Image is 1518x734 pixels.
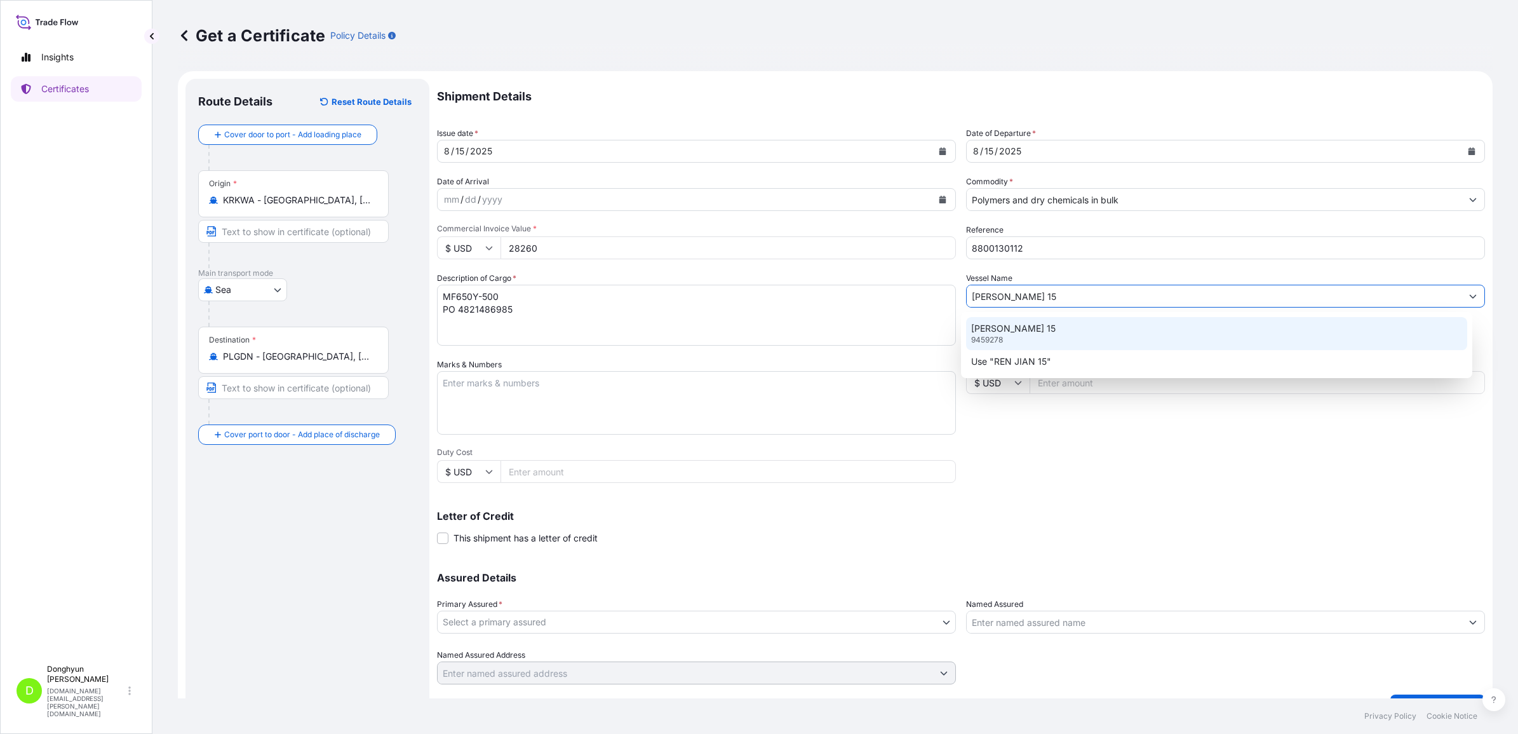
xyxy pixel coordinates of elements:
span: Primary Assured [437,598,502,611]
span: This shipment has a letter of credit [453,532,598,545]
label: Reference [966,224,1004,236]
input: Destination [223,350,373,363]
button: Show suggestions [1461,285,1484,308]
input: Enter amount [1030,371,1485,394]
label: Description of Cargo [437,272,516,285]
button: Show suggestions [1461,188,1484,211]
button: Calendar [1461,141,1482,161]
span: Select a primary assured [443,616,546,629]
p: Insights [41,51,74,64]
div: month, [972,144,980,159]
div: month, [443,192,460,207]
input: Text to appear on certificate [198,376,389,399]
p: [PERSON_NAME] 15 [971,322,1056,335]
p: Letter of Credit [437,511,1485,521]
p: Policy Details [330,29,386,42]
p: Donghyun [PERSON_NAME] [47,664,126,684]
button: Select transport [198,278,287,301]
input: Origin [223,194,373,207]
input: Text to appear on certificate [198,220,389,243]
p: Shipment Details [437,79,1485,114]
div: / [460,192,464,207]
div: year, [998,144,1023,159]
label: Vessel Name [966,272,1012,285]
div: / [451,144,454,159]
p: Cookie Notice [1427,711,1477,721]
p: Get a Certificate [178,25,325,46]
div: / [980,144,983,159]
input: Assured Name [967,611,1461,634]
div: / [478,192,481,207]
p: Use "REN JIAN 15" [971,355,1051,368]
input: Enter booking reference [966,236,1485,259]
p: Assured Details [437,573,1485,583]
div: month, [443,144,451,159]
label: Named Assured [966,598,1023,611]
span: Cover door to port - Add loading place [224,128,361,141]
div: / [995,144,998,159]
input: Type to search commodity [967,188,1461,211]
input: Enter amount [500,460,956,483]
span: Date of Departure [966,127,1036,140]
div: day, [983,144,995,159]
div: day, [464,192,478,207]
span: Date of Arrival [437,175,489,188]
span: D [25,684,34,697]
div: Suggestions [966,317,1467,373]
p: 9459278 [971,335,1003,345]
p: Privacy Policy [1364,711,1416,721]
p: [DOMAIN_NAME][EMAIL_ADDRESS][PERSON_NAME][DOMAIN_NAME] [47,687,126,717]
span: Cover port to door - Add place of discharge [224,428,380,441]
input: Named Assured Address [438,662,932,684]
p: Route Details [198,94,272,109]
label: Marks & Numbers [437,358,502,371]
input: Enter amount [500,236,956,259]
span: Duty Cost [437,447,956,458]
p: Reset Route Details [332,95,412,108]
button: Calendar [932,189,953,210]
div: day, [454,144,466,159]
p: Main transport mode [198,268,417,278]
div: Origin [209,179,237,189]
input: Type to search vessel name or IMO [967,285,1461,308]
label: Named Assured Address [437,649,525,662]
button: Calendar [932,141,953,161]
div: year, [481,192,504,207]
span: Issue date [437,127,478,140]
div: Destination [209,335,256,345]
p: Certificates [41,83,89,95]
div: year, [469,144,494,159]
div: / [466,144,469,159]
button: Show suggestions [1461,611,1484,634]
span: Commercial Invoice Value [437,224,956,234]
label: Commodity [966,175,1013,188]
span: Sea [215,283,231,296]
button: Show suggestions [932,662,955,684]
